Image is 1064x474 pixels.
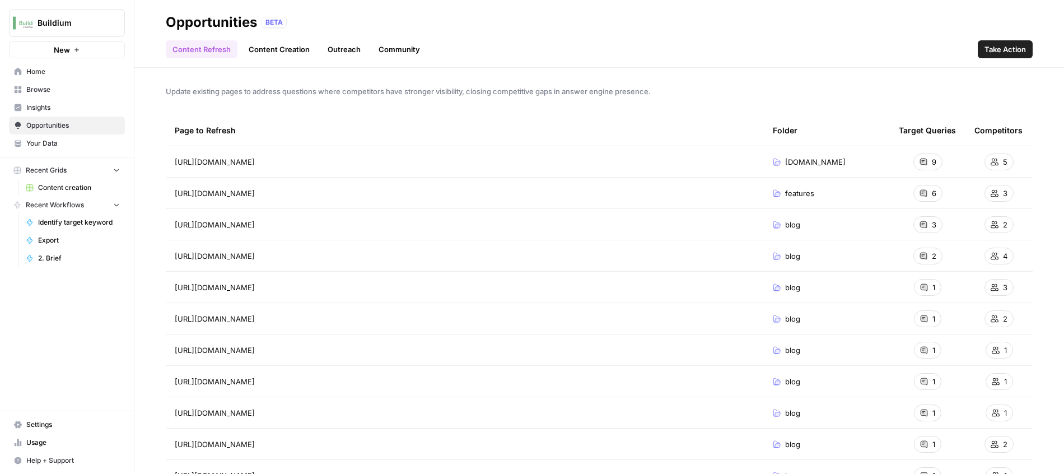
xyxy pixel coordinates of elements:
[175,219,255,230] span: [URL][DOMAIN_NAME]
[785,250,800,262] span: blog
[9,434,125,452] a: Usage
[9,9,125,37] button: Workspace: Buildium
[9,197,125,213] button: Recent Workflows
[26,200,84,210] span: Recent Workflows
[785,439,800,450] span: blog
[932,250,936,262] span: 2
[785,407,800,419] span: blog
[932,188,936,199] span: 6
[785,188,814,199] span: features
[21,231,125,249] a: Export
[175,313,255,324] span: [URL][DOMAIN_NAME]
[166,13,257,31] div: Opportunities
[175,345,255,356] span: [URL][DOMAIN_NAME]
[54,44,70,55] span: New
[175,407,255,419] span: [URL][DOMAIN_NAME]
[175,156,255,168] span: [URL][DOMAIN_NAME]
[166,86,1033,97] span: Update existing pages to address questions where competitors have stronger visibility, closing co...
[785,219,800,230] span: blog
[932,313,935,324] span: 1
[372,40,427,58] a: Community
[1003,313,1007,324] span: 2
[38,183,120,193] span: Content creation
[21,249,125,267] a: 2. Brief
[978,40,1033,58] button: Take Action
[1003,439,1007,450] span: 2
[38,217,120,227] span: Identify target keyword
[1003,250,1007,262] span: 4
[932,156,936,168] span: 9
[26,420,120,430] span: Settings
[9,99,125,117] a: Insights
[1003,156,1007,168] span: 5
[974,115,1023,146] div: Competitors
[21,213,125,231] a: Identify target keyword
[932,439,935,450] span: 1
[785,282,800,293] span: blog
[175,188,255,199] span: [URL][DOMAIN_NAME]
[9,452,125,470] button: Help + Support
[175,282,255,293] span: [URL][DOMAIN_NAME]
[26,103,120,113] span: Insights
[932,376,935,387] span: 1
[26,456,120,466] span: Help + Support
[242,40,316,58] a: Content Creation
[1004,376,1007,387] span: 1
[9,117,125,134] a: Opportunities
[932,345,935,356] span: 1
[9,41,125,58] button: New
[1003,282,1007,293] span: 3
[175,439,255,450] span: [URL][DOMAIN_NAME]
[1004,345,1007,356] span: 1
[785,156,846,168] span: [DOMAIN_NAME]
[773,115,797,146] div: Folder
[26,165,67,175] span: Recent Grids
[26,67,120,77] span: Home
[26,138,120,148] span: Your Data
[785,313,800,324] span: blog
[38,17,105,29] span: Buildium
[1003,188,1007,199] span: 3
[26,438,120,448] span: Usage
[932,282,935,293] span: 1
[21,179,125,197] a: Content creation
[9,134,125,152] a: Your Data
[262,17,287,28] div: BETA
[9,162,125,179] button: Recent Grids
[9,416,125,434] a: Settings
[785,376,800,387] span: blog
[175,376,255,387] span: [URL][DOMAIN_NAME]
[13,13,33,33] img: Buildium Logo
[321,40,367,58] a: Outreach
[175,115,755,146] div: Page to Refresh
[1004,407,1007,419] span: 1
[899,115,956,146] div: Target Queries
[932,219,936,230] span: 3
[26,85,120,95] span: Browse
[38,235,120,245] span: Export
[1003,219,1007,230] span: 2
[166,40,237,58] a: Content Refresh
[9,63,125,81] a: Home
[175,250,255,262] span: [URL][DOMAIN_NAME]
[38,253,120,263] span: 2. Brief
[984,44,1026,55] span: Take Action
[9,81,125,99] a: Browse
[26,120,120,131] span: Opportunities
[785,345,800,356] span: blog
[932,407,935,419] span: 1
